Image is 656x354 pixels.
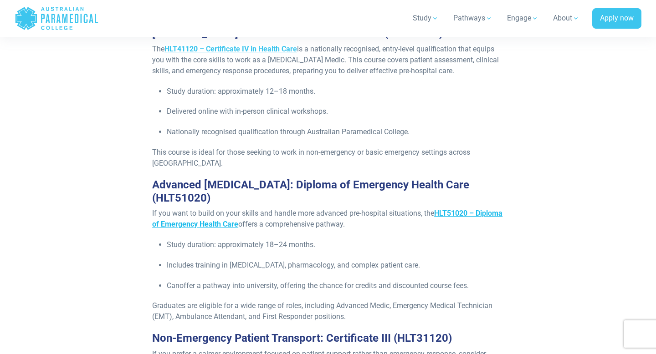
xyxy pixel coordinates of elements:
[407,5,444,31] a: Study
[502,5,544,31] a: Engage
[152,44,504,76] p: The is a nationally recognised, entry-level qualification that equips you with the core skills to...
[167,106,504,117] p: Delivered online with in-person clinical workshops.
[167,260,504,271] p: Includes training in [MEDICAL_DATA], pharmacology, and complex patient care.
[179,281,469,290] span: offer a pathway into university, offering the chance for credits and discounted course fees.
[448,5,498,31] a: Pathways
[152,332,452,344] strong: Non-Emergency Patient Transport: Certificate III (HLT31120)
[164,45,297,53] a: HLT41120 – Certificate IV in Health Care
[167,86,504,97] p: Study duration: approximately 12–18 months.
[167,239,504,250] p: Study duration: approximately 18–24 months.
[152,147,504,169] p: This course is ideal for those seeking to work in non-emergency or basic emergency settings acros...
[152,178,469,204] strong: Advanced [MEDICAL_DATA]: Diploma of Emergency Health Care (HLT51020)
[152,300,504,322] p: Graduates are eligible for a wide range of roles, including Advanced Medic, Emergency Medical Tec...
[548,5,585,31] a: About
[167,126,504,137] p: Nationally recognised qualification through Australian Paramedical College.
[152,208,504,230] p: If you want to build on your skills and handle more advanced pre-hospital situations, the offers ...
[592,8,641,29] a: Apply now
[167,280,504,291] p: Can
[15,4,99,33] a: Australian Paramedical College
